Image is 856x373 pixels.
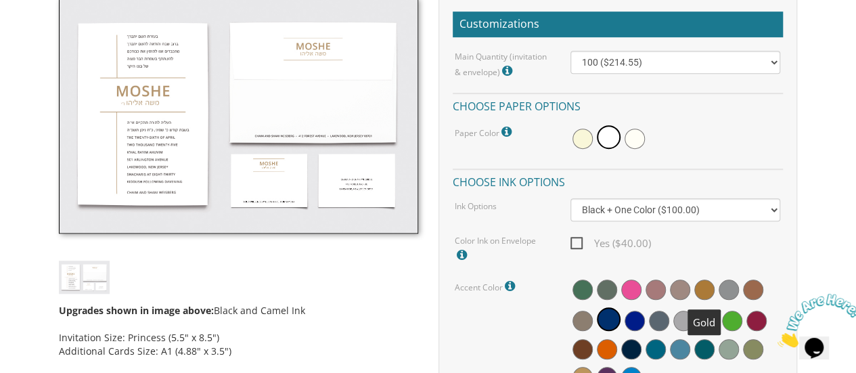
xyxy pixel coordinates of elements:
label: Ink Options [455,200,497,212]
img: bminv-thumb-2.jpg [59,261,110,294]
label: Main Quantity (invitation & envelope) [455,51,549,80]
label: Accent Color [455,278,518,295]
img: Chat attention grabber [5,5,89,59]
h2: Customizations [453,12,783,37]
span: Yes ($40.00) [570,235,651,252]
span: Upgrades shown in image above: [59,304,214,317]
label: Color Ink on Envelope [455,235,549,264]
h4: Choose paper options [453,93,783,116]
label: Paper Color [455,123,515,141]
h4: Choose ink options [453,169,783,192]
iframe: chat widget [772,288,856,353]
